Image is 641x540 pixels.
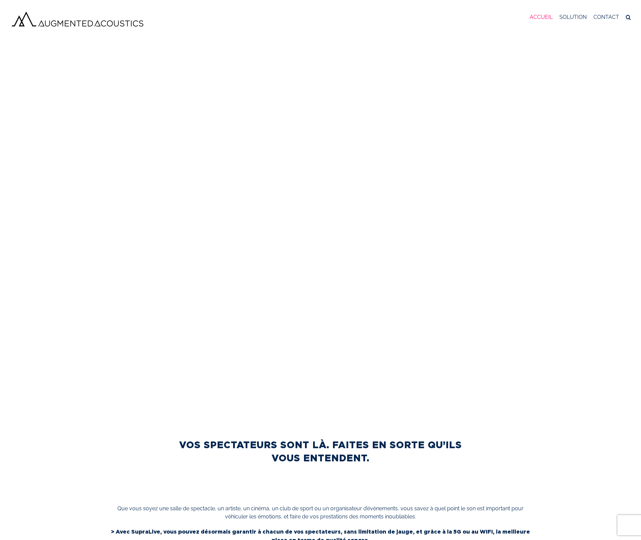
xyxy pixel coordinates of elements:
p: Que vous soyez une salle de spectacle, un artiste, un cinéma, un club de sport ou un organisateur... [110,505,531,521]
a: Recherche [626,5,631,29]
a: SOLUTION [559,5,587,29]
a: ACCUEIL [530,5,553,29]
a: CONTACT [593,5,619,29]
span: SOLUTION [559,15,587,20]
h1: VOS SPECTATEURS SONT LÀ. FAITES EN SORTE QU’ILS VOUS ENTENDENT. [164,438,477,464]
nav: Menu principal [530,5,631,29]
img: Augmented Acoustics Logo [10,10,145,28]
span: CONTACT [593,15,619,20]
span: ACCUEIL [530,15,553,20]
